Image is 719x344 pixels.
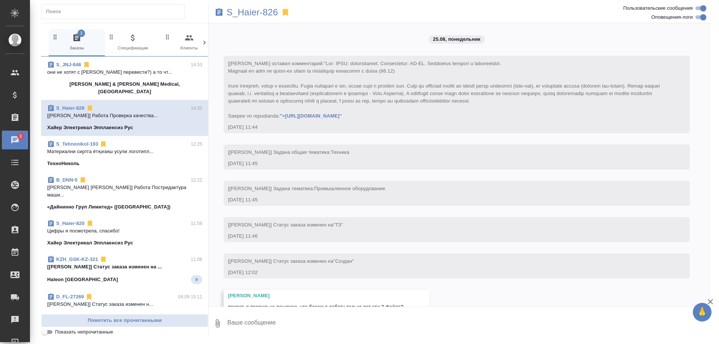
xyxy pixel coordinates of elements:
[47,227,202,235] p: Цифры я посмотрела, спасибо!
[47,239,133,247] p: Хайер Электрикал Эпплаенсиз Рус
[46,6,184,17] input: Поиск
[79,176,87,184] svg: Отписаться
[228,304,403,332] span: привет, я правильно понимаю, что берем в работу только вот эти 2 файла? - UM-EN-K3Pro0821.pdf - С...
[41,172,208,215] div: B_DNN-512:22[[PERSON_NAME] [PERSON_NAME]] Работа Постредактура маши...«Дайнинно Груп Лимитед» ([G...
[333,222,343,228] span: "ТЗ"
[191,256,202,263] p: 11:08
[228,196,664,204] div: [DATE] 11:45
[45,316,204,325] span: Пометить все прочитанными
[55,328,113,336] span: Показать непрочитанные
[100,140,107,148] svg: Отписаться
[56,256,98,262] a: KZH_GSK-KZ-321
[191,104,202,112] p: 14:32
[696,304,709,320] span: 🙏
[228,232,664,240] div: [DATE] 11:46
[228,186,385,191] span: [[PERSON_NAME]] Задана тематика:
[623,4,693,12] span: Пользовательские сообщения
[100,256,107,263] svg: Отписаться
[191,61,202,69] p: 14:53
[191,276,202,283] span: 9
[41,136,208,172] div: S_Tehnonikol-19312:25Материални сиртга ётқизиш усули логотипл...ТехноНиколь
[191,220,202,227] p: 11:58
[191,140,202,148] p: 12:25
[693,303,712,322] button: 🙏
[47,184,202,199] p: [[PERSON_NAME] [PERSON_NAME]] Работа Постредактура маши...
[41,100,208,136] div: S_Haier-82614:32[[PERSON_NAME]] Работа Проверка качества...Хайер Электрикал Эпплаенсиз Рус
[56,177,78,183] a: B_DNN-5
[56,220,85,226] a: S_Haier-820
[78,30,85,37] span: 3
[47,124,133,131] p: Хайер Электрикал Эпплаенсиз Рус
[433,36,480,43] p: 25.08, понедельник
[228,292,403,299] div: [PERSON_NAME]
[86,104,94,112] svg: Отписаться
[56,105,85,111] a: S_Haier-826
[52,33,59,40] svg: Зажми и перетащи, чтобы поменять порядок вкладок
[314,186,385,191] span: Промышленное оборудование
[47,160,80,167] p: ТехноНиколь
[47,263,202,271] p: [[PERSON_NAME]] Статус заказа изменен на ...
[85,293,93,301] svg: Отписаться
[47,80,202,95] p: [PERSON_NAME] & [PERSON_NAME] Medical, [GEOGRAPHIC_DATA]
[333,258,354,264] span: "Создан"
[108,33,115,40] svg: Зажми и перетащи, чтобы поменять порядок вкладок
[56,294,84,299] a: D_FL-27269
[47,148,202,155] p: Материални сиртга ётқизиш усули логотипл...
[108,33,158,52] span: Спецификации
[86,220,94,227] svg: Отписаться
[164,33,171,40] svg: Зажми и перетащи, чтобы поменять порядок вкладок
[56,141,98,147] a: S_Tehnonikol-193
[47,313,125,320] p: Физическое лицо (Пушкинская)
[52,33,102,52] span: Заказы
[191,176,202,184] p: 12:22
[228,222,343,228] span: [[PERSON_NAME]] Статус заказа изменен на
[41,57,208,100] div: S_JNJ-84614:53они не хотят с [PERSON_NAME] перевести?) а то чт...[PERSON_NAME] & [PERSON_NAME] Me...
[178,293,202,301] p: 04.09 15:11
[41,215,208,251] div: S_Haier-82011:58Цифры я посмотрела, спасибо!Хайер Электрикал Эпплаенсиз Рус
[47,276,118,283] p: Haleon [GEOGRAPHIC_DATA]
[228,269,664,276] div: [DATE] 12:02
[228,61,661,119] span: "Lor: IPSU: dolorsitamet. Consectetur: AD-EL. Seddoeius tempori u laboreetdol. Magnaal en adm ve ...
[56,62,81,67] a: S_JNJ-846
[47,203,170,211] p: «Дайнинно Груп Лимитед» ([GEOGRAPHIC_DATA])
[2,131,28,149] a: 3
[41,251,208,289] div: KZH_GSK-KZ-32111:08[[PERSON_NAME]] Статус заказа изменен на ...Haleon [GEOGRAPHIC_DATA]9
[228,160,664,167] div: [DATE] 11:45
[47,301,202,308] p: [[PERSON_NAME]] Статус заказа изменен н...
[227,9,278,16] a: S_Haier-826
[651,13,693,21] span: Оповещения-логи
[228,61,661,119] span: [[PERSON_NAME] оставил комментарий:
[15,133,26,140] span: 3
[164,33,214,52] span: Клиенты
[280,113,342,119] a: ">[URL][DOMAIN_NAME]"
[41,289,208,325] div: D_FL-2726904.09 15:11[[PERSON_NAME]] Статус заказа изменен н...Физическое лицо (Пушкинская)
[228,149,349,155] span: [[PERSON_NAME]] Задана общая тематика:
[47,112,202,119] p: [[PERSON_NAME]] Работа Проверка качества...
[83,61,90,69] svg: Отписаться
[41,314,208,327] button: Пометить все прочитанными
[331,149,349,155] span: Техника
[228,124,664,131] div: [DATE] 11:44
[47,69,202,76] p: они не хотят с [PERSON_NAME] перевести?) а то чт...
[228,258,354,264] span: [[PERSON_NAME]] Статус заказа изменен на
